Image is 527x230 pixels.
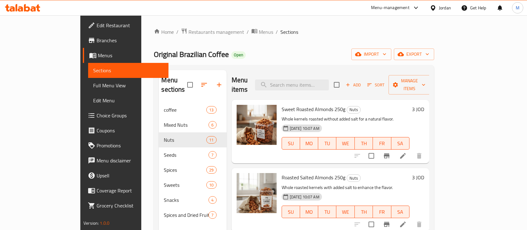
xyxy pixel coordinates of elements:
button: MO [300,206,318,218]
span: Nuts [164,136,206,144]
span: Sections [93,67,163,74]
button: Add [343,80,363,90]
span: Snacks [164,196,208,204]
nav: Menu sections [159,100,226,225]
button: TU [318,206,336,218]
span: MO [303,139,316,148]
span: 10 [207,182,216,188]
h6: 3 JOD [412,105,424,114]
div: items [208,196,216,204]
a: Menu disclaimer [83,153,168,168]
div: items [206,181,216,189]
span: MO [303,207,316,217]
div: Nuts [347,106,361,114]
span: Menus [98,52,163,59]
h2: Menu sections [161,75,187,94]
a: Sections [88,63,168,78]
div: coffee [164,106,206,114]
span: Coupons [97,127,163,134]
img: Roasted Salted Almonds 250g [237,173,277,213]
a: Menus [83,48,168,63]
button: FR [373,137,391,150]
div: Open [231,51,246,59]
span: WE [339,207,352,217]
button: Branch-specific-item [379,148,394,163]
span: import [356,50,386,58]
span: SA [394,207,407,217]
button: WE [336,206,354,218]
div: Snacks4 [159,192,226,207]
span: Seeds [164,151,208,159]
span: Add item [343,80,363,90]
a: Edit Restaurant [83,18,168,33]
button: FR [373,206,391,218]
div: Nuts [347,174,361,182]
span: TU [321,207,334,217]
span: export [399,50,429,58]
a: Promotions [83,138,168,153]
div: items [208,211,216,219]
span: Spices and Dried Fruits [164,211,208,219]
span: TH [357,207,370,217]
span: Restaurants management [188,28,244,36]
button: Sort [366,80,386,90]
button: SA [391,206,409,218]
span: M [516,4,519,11]
h2: Menu items [232,75,248,94]
span: Edit Restaurant [97,22,163,29]
span: 4 [209,197,216,203]
img: Sweet Roasted Almonds 250g [237,105,277,145]
span: Sort items [363,80,389,90]
li: / [247,28,249,36]
span: Sweets [164,181,206,189]
span: Select all sections [183,78,197,91]
div: items [208,151,216,159]
button: SU [282,206,300,218]
span: SU [284,207,298,217]
li: / [276,28,278,36]
button: MO [300,137,318,150]
span: 7 [209,212,216,218]
button: import [351,49,391,60]
span: Open [231,52,246,58]
span: Menus [259,28,273,36]
div: items [208,121,216,129]
span: Manage items [394,77,425,93]
a: Edit menu item [399,152,407,160]
li: / [176,28,178,36]
span: Roasted Salted Almonds 250g [282,173,345,182]
span: Original Brazilian Coffee [154,47,229,61]
span: Branches [97,37,163,44]
a: Grocery Checklist [83,198,168,213]
div: Sweets10 [159,177,226,192]
span: Add [345,81,362,89]
span: [DATE] 10:07 AM [287,125,322,131]
div: Seeds7 [159,147,226,162]
span: Nuts [347,175,360,182]
span: Select section [330,78,343,91]
button: TU [318,137,336,150]
button: TH [355,206,373,218]
span: Sweet Roasted Almonds 250g [282,105,345,114]
span: WE [339,139,352,148]
div: Spices [164,166,206,174]
div: items [206,136,216,144]
div: Mixed Nuts [164,121,208,129]
p: Whole kernels roasted without added salt for a natural flavor. [282,115,409,123]
a: Edit menu item [399,221,407,228]
h6: 3 JOD [412,173,424,182]
span: 11 [207,137,216,143]
span: FR [375,207,389,217]
span: Promotions [97,142,163,149]
div: items [206,166,216,174]
nav: breadcrumb [154,28,434,36]
div: Jordan [439,4,451,11]
span: Nuts [347,106,360,113]
a: Coupons [83,123,168,138]
span: Full Menu View [93,82,163,89]
button: SU [282,137,300,150]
